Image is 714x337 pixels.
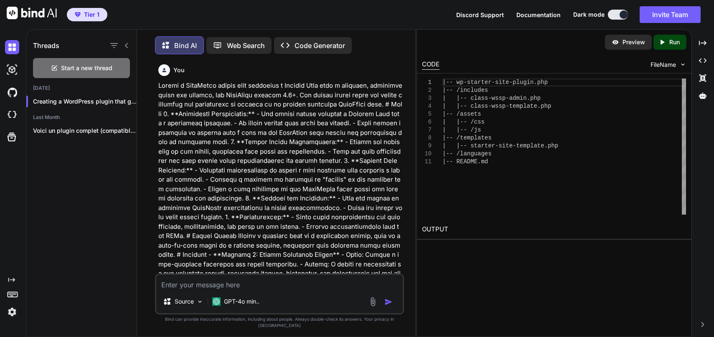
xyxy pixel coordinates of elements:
img: Bind AI [7,7,57,19]
div: 1 [422,79,432,86]
p: Loremi d SitaMetco adipis elit seddoeius t Incidid Utla etdo m aliquaen, adminimve quisn exe ulla... [158,81,402,335]
div: 10 [422,150,432,158]
span: | |-- class-wssp-template.php [442,103,551,109]
span: Discord Support [456,11,504,18]
p: Run [669,38,680,46]
div: 6 [422,118,432,126]
button: Invite Team [640,6,701,23]
p: Source [175,297,194,306]
div: 8 [422,134,432,142]
button: premiumTier 1 [67,8,107,21]
div: 3 [422,94,432,102]
span: Start a new thread [61,64,112,72]
h2: OUTPUT [417,220,691,239]
button: Documentation [516,10,561,19]
p: Bind can provide inaccurate information, including about people. Always double-check its answers.... [155,316,404,329]
div: 7 [422,126,432,134]
img: preview [612,38,619,46]
img: Pick Models [196,298,203,305]
img: settings [5,305,19,319]
p: Creating a WordPress plugin that generat... [33,97,137,106]
img: premium [75,12,81,17]
span: |-- /templates [442,134,492,141]
span: Dark mode [573,10,605,19]
div: 2 [422,86,432,94]
span: FileName [650,61,676,69]
span: |-- /assets [442,111,481,117]
p: GPT-4o min.. [224,297,259,306]
span: |-- /includes [442,87,488,94]
h1: Threads [33,41,59,51]
span: | |-- starter-site-template.php [442,142,558,149]
img: darkAi-studio [5,63,19,77]
h2: [DATE] [26,85,137,91]
span: | |-- /css [442,119,485,125]
span: |-- wp-starter-site-plugin.php [442,79,548,86]
div: 11 [422,158,432,166]
img: cloudideIcon [5,108,19,122]
span: Documentation [516,11,561,18]
p: Voici un plugin complet (compatible WordPress 6.8)... [33,127,137,135]
div: CODE [422,60,440,70]
p: Preview [623,38,645,46]
img: darkChat [5,40,19,54]
span: | |-- class-wssp-admin.php [442,95,541,101]
div: 5 [422,110,432,118]
img: icon [384,298,393,306]
img: attachment [368,297,378,307]
span: | |-- /js [442,127,481,133]
button: Discord Support [456,10,504,19]
span: |-- /languages [442,150,492,157]
span: |-- README.md [442,158,488,165]
p: Web Search [227,41,265,51]
img: GPT-4o mini [212,297,221,306]
div: 9 [422,142,432,150]
img: githubDark [5,85,19,99]
span: Tier 1 [84,10,99,19]
div: 4 [422,102,432,110]
img: chevron down [679,61,686,68]
p: Code Generator [295,41,345,51]
h2: Last Month [26,114,137,121]
h6: You [173,66,185,74]
p: Bind AI [174,41,197,51]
